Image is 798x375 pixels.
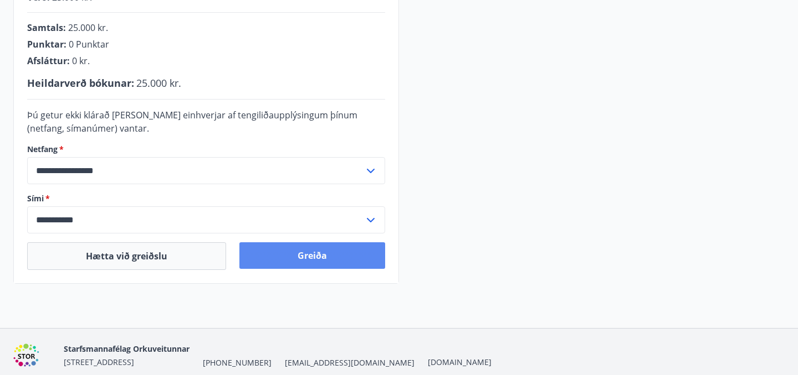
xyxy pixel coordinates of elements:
a: [DOMAIN_NAME] [428,357,492,367]
label: Sími [27,193,385,204]
span: [STREET_ADDRESS] [64,357,134,367]
img: 6gDcfMXiVBXXG0H6U6eM60D7nPrsl9g1x4qDF8XG.png [13,343,55,367]
button: Greiða [239,242,385,269]
span: 25.000 kr. [136,76,181,90]
span: 25.000 kr. [68,22,108,34]
span: Þú getur ekki klárað [PERSON_NAME] einhverjar af tengiliðaupplýsingum þínum (netfang, símanúmer) ... [27,109,357,134]
span: Afsláttur : [27,55,70,67]
span: 0 Punktar [69,38,109,50]
span: Heildarverð bókunar : [27,76,134,90]
span: [EMAIL_ADDRESS][DOMAIN_NAME] [285,357,415,368]
span: Samtals : [27,22,66,34]
span: 0 kr. [72,55,90,67]
label: Netfang [27,144,385,155]
button: Hætta við greiðslu [27,242,226,270]
span: Starfsmannafélag Orkuveitunnar [64,343,190,354]
span: Punktar : [27,38,66,50]
span: [PHONE_NUMBER] [203,357,272,368]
